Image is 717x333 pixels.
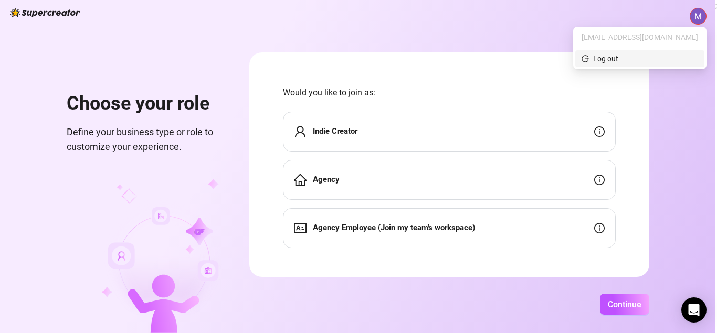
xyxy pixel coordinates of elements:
span: user [294,125,307,138]
span: idcard [294,222,307,234]
span: info-circle [594,126,605,137]
span: home [294,174,307,186]
h1: Choose your role [67,92,224,115]
span: info-circle [594,175,605,185]
img: logo [10,8,80,17]
div: Log out [593,53,618,65]
strong: Indie Creator [313,126,357,136]
span: Would you like to join as: [283,86,616,99]
span: Define your business type or role to customize your experience. [67,125,224,155]
button: Continue [600,294,649,315]
span: logout [582,55,589,62]
span: info-circle [594,223,605,233]
strong: Agency Employee (Join my team's workspace) [313,223,475,232]
span: [EMAIL_ADDRESS][DOMAIN_NAME] [582,31,698,43]
span: Continue [608,299,641,309]
strong: Agency [313,175,340,184]
img: ACg8ocJK0NLFafVyO3FaGLFlY4616UMurDNAOWrFKdjiziqBojbO=s96-c [690,8,706,24]
div: Open Intercom Messenger [681,297,707,323]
